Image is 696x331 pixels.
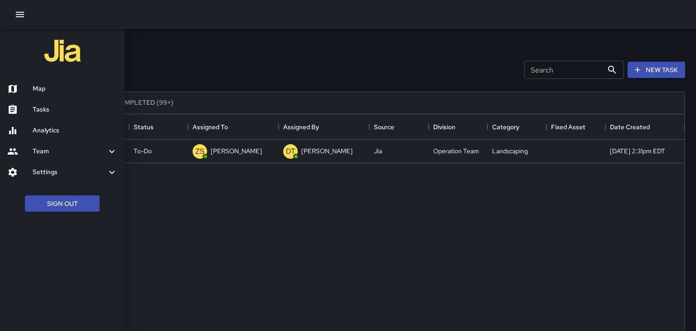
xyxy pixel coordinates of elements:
[44,33,81,69] img: jia-logo
[25,195,100,212] button: Sign Out
[33,105,117,115] h6: Tasks
[33,126,117,136] h6: Analytics
[33,84,117,94] h6: Map
[33,146,106,156] h6: Team
[33,167,106,177] h6: Settings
